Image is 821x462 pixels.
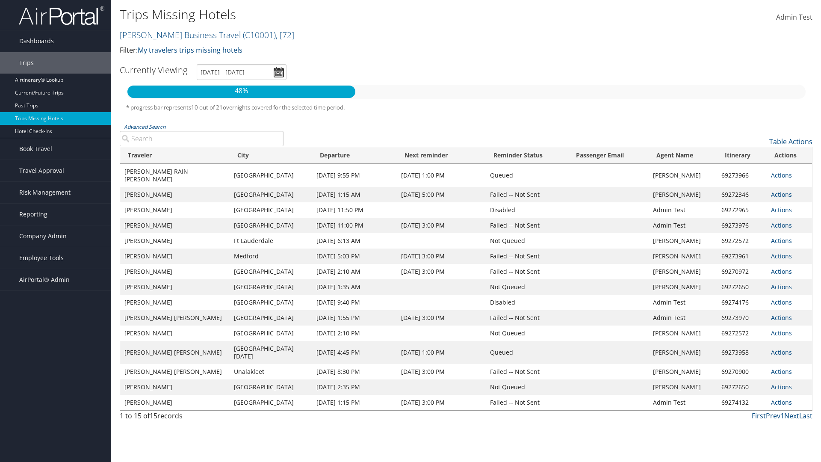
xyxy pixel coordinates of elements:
[197,64,286,80] input: [DATE] - [DATE]
[486,233,568,249] td: Not Queued
[486,202,568,218] td: Disabled
[191,104,223,111] span: 10 out of 21
[312,164,397,187] td: [DATE] 9:55 PM
[120,411,284,425] div: 1 to 15 of records
[717,187,767,202] td: 69272346
[243,29,276,41] span: ( C10001 )
[649,279,717,295] td: [PERSON_NAME]
[771,171,792,179] a: Actions
[124,123,165,130] a: Advanced Search
[486,249,568,264] td: Failed -- Not Sent
[486,379,568,395] td: Not Queued
[230,364,312,379] td: Unalakleet
[126,104,806,112] h5: * progress bar represents overnights covered for the selected time period.
[717,202,767,218] td: 69272965
[717,233,767,249] td: 69272572
[717,310,767,326] td: 69273970
[771,190,792,198] a: Actions
[771,298,792,306] a: Actions
[649,147,717,164] th: Agent Name
[486,279,568,295] td: Not Queued
[649,295,717,310] td: Admin Test
[717,164,767,187] td: 69273966
[717,147,767,164] th: Itinerary
[397,164,486,187] td: [DATE] 1:00 PM
[771,383,792,391] a: Actions
[120,187,230,202] td: [PERSON_NAME]
[767,147,812,164] th: Actions
[486,147,568,164] th: Reminder Status
[771,367,792,376] a: Actions
[120,341,230,364] td: [PERSON_NAME] [PERSON_NAME]
[486,395,568,410] td: Failed -- Not Sent
[230,164,312,187] td: [GEOGRAPHIC_DATA]
[771,252,792,260] a: Actions
[397,264,486,279] td: [DATE] 3:00 PM
[717,249,767,264] td: 69273961
[312,187,397,202] td: [DATE] 1:15 AM
[769,137,812,146] a: Table Actions
[486,218,568,233] td: Failed -- Not Sent
[649,379,717,395] td: [PERSON_NAME]
[771,329,792,337] a: Actions
[120,364,230,379] td: [PERSON_NAME] [PERSON_NAME]
[230,147,312,164] th: City: activate to sort column ascending
[649,364,717,379] td: [PERSON_NAME]
[649,233,717,249] td: [PERSON_NAME]
[771,267,792,275] a: Actions
[120,131,284,146] input: Advanced Search
[397,249,486,264] td: [DATE] 3:00 PM
[771,206,792,214] a: Actions
[717,279,767,295] td: 69272650
[397,364,486,379] td: [DATE] 3:00 PM
[649,164,717,187] td: [PERSON_NAME]
[486,364,568,379] td: Failed -- Not Sent
[717,395,767,410] td: 69274132
[649,187,717,202] td: [PERSON_NAME]
[397,395,486,410] td: [DATE] 3:00 PM
[397,147,486,164] th: Next reminder
[486,264,568,279] td: Failed -- Not Sent
[312,264,397,279] td: [DATE] 2:10 AM
[717,218,767,233] td: 69273976
[780,411,784,421] a: 1
[120,202,230,218] td: [PERSON_NAME]
[230,379,312,395] td: [GEOGRAPHIC_DATA]
[771,283,792,291] a: Actions
[120,295,230,310] td: [PERSON_NAME]
[19,269,70,290] span: AirPortal® Admin
[127,86,355,97] p: 48%
[568,147,649,164] th: Passenger Email: activate to sort column ascending
[19,204,47,225] span: Reporting
[230,264,312,279] td: [GEOGRAPHIC_DATA]
[649,264,717,279] td: [PERSON_NAME]
[312,379,397,395] td: [DATE] 2:35 PM
[19,6,104,26] img: airportal-logo.png
[230,295,312,310] td: [GEOGRAPHIC_DATA]
[784,411,799,421] a: Next
[19,247,64,269] span: Employee Tools
[486,341,568,364] td: Queued
[649,310,717,326] td: Admin Test
[120,64,187,76] h3: Currently Viewing
[230,395,312,410] td: [GEOGRAPHIC_DATA]
[230,233,312,249] td: Ft Lauderdale
[649,249,717,264] td: [PERSON_NAME]
[276,29,294,41] span: , [ 72 ]
[312,218,397,233] td: [DATE] 11:00 PM
[771,398,792,406] a: Actions
[776,4,812,31] a: Admin Test
[312,249,397,264] td: [DATE] 5:03 PM
[230,202,312,218] td: [GEOGRAPHIC_DATA]
[230,326,312,341] td: [GEOGRAPHIC_DATA]
[752,411,766,421] a: First
[120,249,230,264] td: [PERSON_NAME]
[397,187,486,202] td: [DATE] 5:00 PM
[19,52,34,74] span: Trips
[717,341,767,364] td: 69273958
[230,279,312,295] td: [GEOGRAPHIC_DATA]
[312,395,397,410] td: [DATE] 1:15 PM
[397,341,486,364] td: [DATE] 1:00 PM
[120,264,230,279] td: [PERSON_NAME]
[19,182,71,203] span: Risk Management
